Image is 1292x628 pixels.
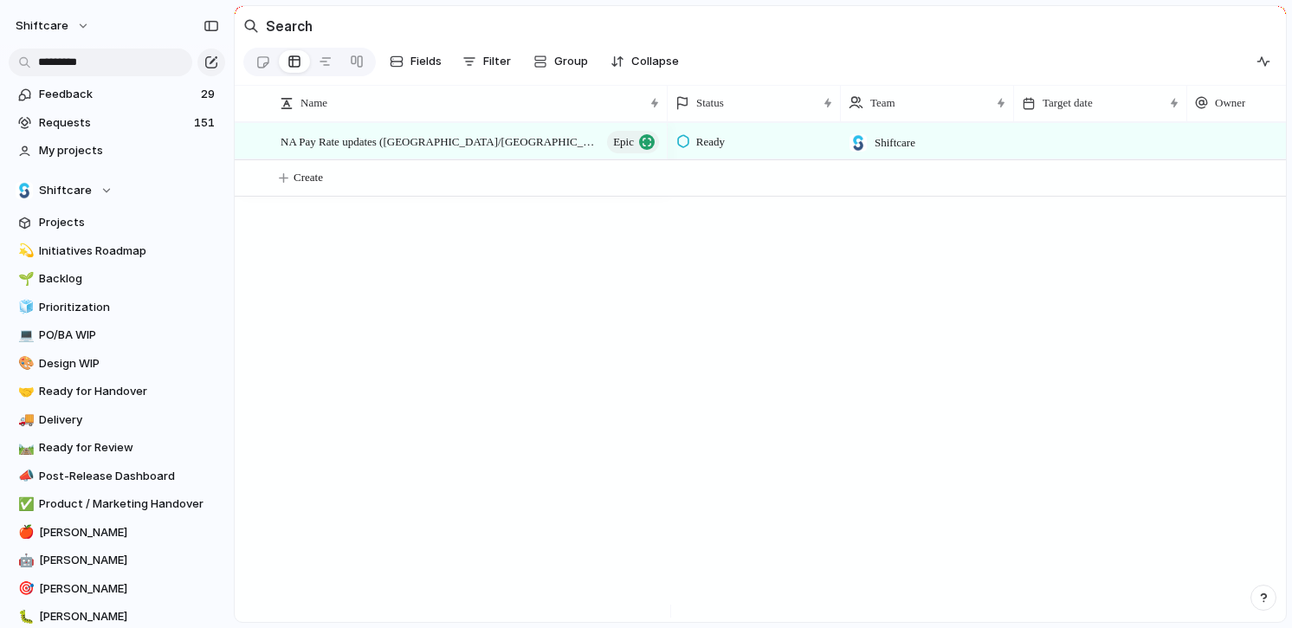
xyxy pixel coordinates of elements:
span: [PERSON_NAME] [39,580,219,598]
button: Group [525,48,597,75]
span: Ready [696,133,725,151]
span: Owner [1215,94,1245,112]
button: 🧊 [16,299,33,316]
a: Feedback29 [9,81,225,107]
a: ✅Product / Marketing Handover [9,491,225,517]
div: 🍎 [18,522,30,542]
div: 🚚 [18,410,30,430]
span: Feedback [39,86,196,103]
button: 🎨 [16,355,33,372]
span: Collapse [631,53,679,70]
a: 💻PO/BA WIP [9,322,225,348]
span: [PERSON_NAME] [39,608,219,625]
div: 🎯 [18,579,30,599]
button: 💻 [16,327,33,344]
div: 🤝 [18,382,30,402]
span: Target date [1043,94,1093,112]
span: Fields [410,53,442,70]
a: 🧊Prioritization [9,295,225,320]
div: 💻 [18,326,30,346]
div: 💫 [18,241,30,261]
button: 🎯 [16,580,33,598]
span: [PERSON_NAME] [39,524,219,541]
div: 📣 [18,466,30,486]
span: Create [294,169,323,186]
a: 🛤️Ready for Review [9,435,225,461]
h2: Search [266,16,313,36]
button: 🤝 [16,383,33,400]
a: 💫Initiatives Roadmap [9,238,225,264]
span: Shiftcare [39,182,92,199]
span: Design WIP [39,355,219,372]
button: 🤖 [16,552,33,569]
span: Epic [613,130,634,154]
span: Requests [39,114,189,132]
span: Ready for Review [39,439,219,456]
span: Post-Release Dashboard [39,468,219,485]
a: 🌱Backlog [9,266,225,292]
span: shiftcare [16,17,68,35]
span: Status [696,94,724,112]
span: Prioritization [39,299,219,316]
div: 🌱 [18,269,30,289]
div: 🛤️ [18,438,30,458]
span: Initiatives Roadmap [39,243,219,260]
span: NA Pay Rate updates ([GEOGRAPHIC_DATA]/[GEOGRAPHIC_DATA]) [281,131,602,151]
div: ✅ [18,495,30,515]
span: Backlog [39,270,219,288]
button: Fields [383,48,449,75]
span: Name [300,94,327,112]
a: Projects [9,210,225,236]
button: shiftcare [8,12,99,40]
a: 📣Post-Release Dashboard [9,463,225,489]
span: Projects [39,214,219,231]
button: 🍎 [16,524,33,541]
span: Team [870,94,895,112]
span: 151 [194,114,218,132]
a: Requests151 [9,110,225,136]
span: Filter [483,53,511,70]
button: 📣 [16,468,33,485]
span: Shiftcare [875,134,915,152]
a: My projects [9,138,225,164]
a: 🎨Design WIP [9,351,225,377]
a: 🎯[PERSON_NAME] [9,576,225,602]
a: 🤖[PERSON_NAME] [9,547,225,573]
span: Group [554,53,588,70]
button: 💫 [16,243,33,260]
button: 🚚 [16,411,33,429]
button: Filter [455,48,518,75]
button: Collapse [604,48,686,75]
button: 🐛 [16,608,33,625]
a: 🍎[PERSON_NAME] [9,520,225,546]
button: 🌱 [16,270,33,288]
div: 🐛 [18,607,30,627]
div: 🧊 [18,297,30,317]
span: Ready for Handover [39,383,219,400]
button: Shiftcare [9,178,225,204]
button: 🛤️ [16,439,33,456]
span: Delivery [39,411,219,429]
span: 29 [201,86,218,103]
span: Product / Marketing Handover [39,495,219,513]
div: 🤖 [18,551,30,571]
a: 🤝Ready for Handover [9,379,225,405]
a: 🚚Delivery [9,407,225,433]
button: ✅ [16,495,33,513]
span: PO/BA WIP [39,327,219,344]
span: [PERSON_NAME] [39,552,219,569]
button: Epic [607,131,659,153]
